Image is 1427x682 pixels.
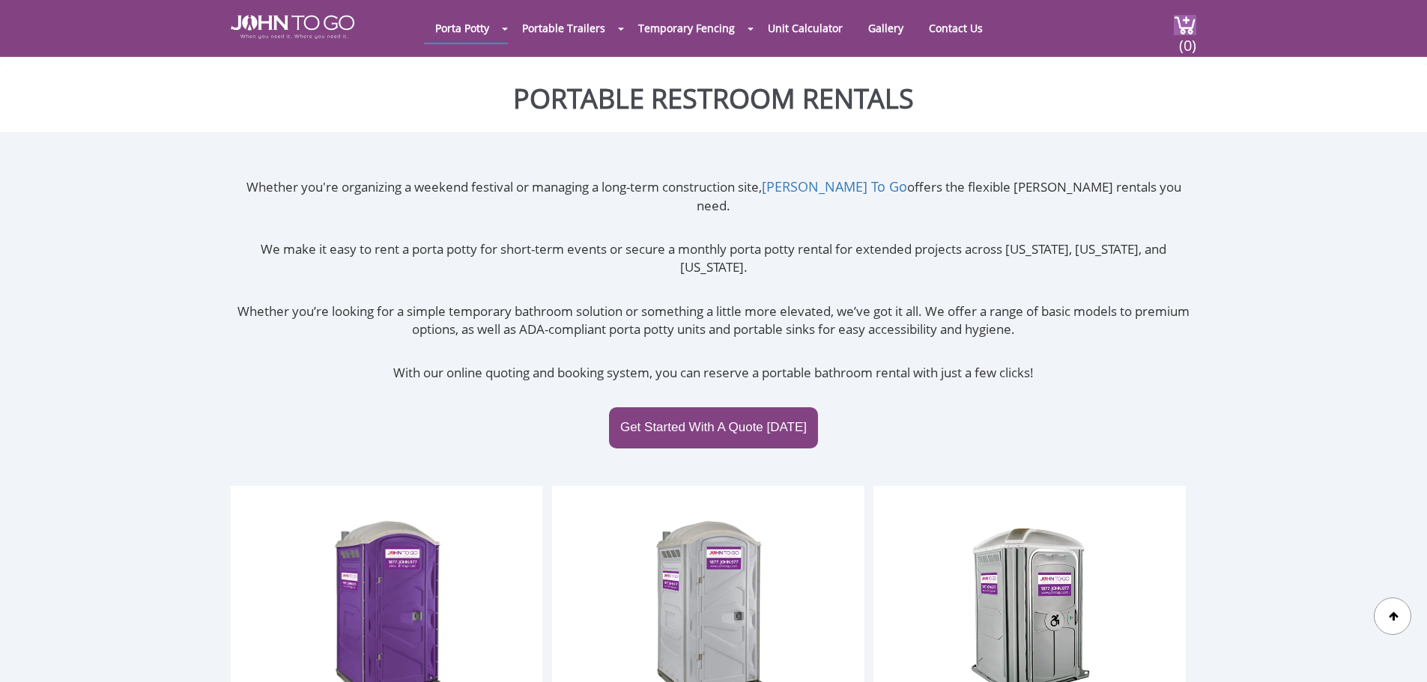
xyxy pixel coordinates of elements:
[231,177,1196,215] p: Whether you're organizing a weekend festival or managing a long-term construction site, offers th...
[231,364,1196,382] p: With our online quoting and booking system, you can reserve a portable bathroom rental with just ...
[1178,23,1196,55] span: (0)
[231,15,354,39] img: JOHN to go
[511,13,616,43] a: Portable Trailers
[627,13,746,43] a: Temporary Fencing
[757,13,854,43] a: Unit Calculator
[918,13,994,43] a: Contact Us
[762,177,907,195] a: [PERSON_NAME] To Go
[609,407,818,448] a: Get Started With A Quote [DATE]
[857,13,915,43] a: Gallery
[231,302,1196,339] p: Whether you’re looking for a simple temporary bathroom solution or something a little more elevat...
[231,240,1196,277] p: We make it easy to rent a porta potty for short-term events or secure a monthly porta potty renta...
[1174,15,1196,35] img: cart a
[424,13,500,43] a: Porta Potty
